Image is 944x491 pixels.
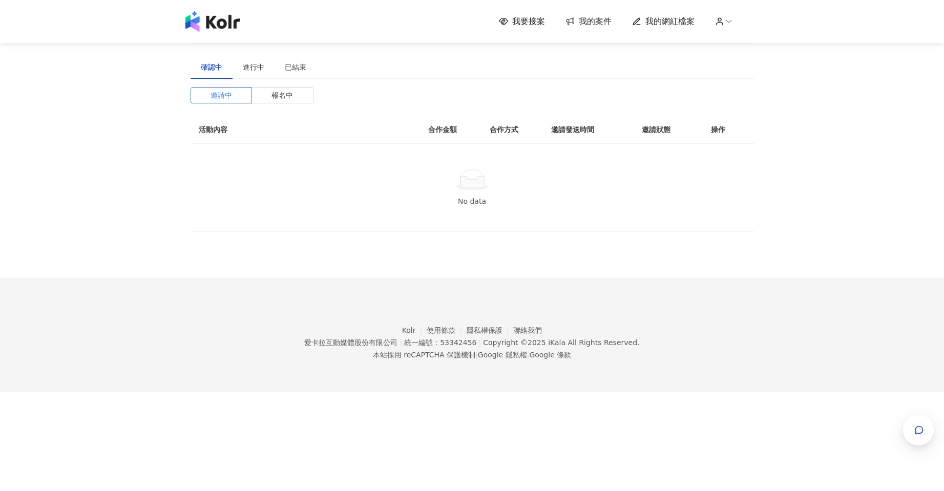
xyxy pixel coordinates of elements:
[499,16,545,27] a: 我要接案
[271,88,293,103] span: 報名中
[304,338,397,347] div: 愛卡拉互動媒體股份有限公司
[513,326,542,334] a: 聯絡我們
[512,16,545,27] span: 我要接案
[467,326,514,334] a: 隱私權保護
[373,349,571,361] span: 本站採用 reCAPTCHA 保護機制
[483,338,639,347] div: Copyright © 2025 All Rights Reserved.
[400,338,402,347] span: |
[579,16,612,27] span: 我的案件
[529,351,571,359] a: Google 條款
[481,116,543,144] th: 合作方式
[478,351,527,359] a: Google 隱私權
[703,116,754,144] th: 操作
[420,116,481,144] th: 合作金額
[475,351,478,359] span: |
[404,338,476,347] div: 統一編號：53342456
[402,326,427,334] a: Kolr
[211,88,232,103] span: 邀請中
[527,351,530,359] span: |
[645,16,695,27] span: 我的網紅檔案
[285,61,306,73] div: 已結束
[565,16,612,27] a: 我的案件
[543,116,634,144] th: 邀請發送時間
[243,61,264,73] div: 進行中
[478,338,481,347] span: |
[203,196,742,207] div: No data
[191,116,395,144] th: 活動內容
[201,61,222,73] div: 確認中
[548,338,565,347] a: iKala
[632,16,695,27] a: 我的網紅檔案
[427,326,467,334] a: 使用條款
[185,11,240,32] img: logo
[634,116,702,144] th: 邀請狀態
